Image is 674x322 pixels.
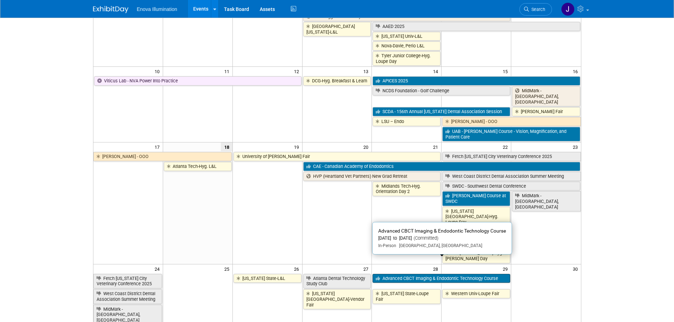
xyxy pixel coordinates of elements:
[572,264,581,273] span: 30
[529,7,545,12] span: Search
[442,191,510,206] a: [PERSON_NAME] Course at SWDC
[512,191,581,211] a: MidMark - [GEOGRAPHIC_DATA], [GEOGRAPHIC_DATA]
[502,142,511,151] span: 22
[373,86,510,95] a: NCDS Foundation - Golf Challenge
[154,142,163,151] span: 17
[93,274,162,288] a: Fetch [US_STATE] City Veterinary Conference 2025
[293,142,302,151] span: 19
[373,76,580,86] a: APICES 2025
[221,142,232,151] span: 18
[234,274,301,283] a: [US_STATE] State-L&L
[373,289,440,304] a: [US_STATE] State-Loupe Fair
[93,289,162,304] a: West Coast District Dental Association Summer Meeting
[432,264,441,273] span: 28
[432,67,441,76] span: 14
[442,172,581,181] a: West Coast District Dental Association Summer Meeting
[93,6,128,13] img: ExhibitDay
[363,142,371,151] span: 20
[154,264,163,273] span: 24
[512,86,580,106] a: MidMark - [GEOGRAPHIC_DATA], [GEOGRAPHIC_DATA]
[373,32,440,41] a: [US_STATE] Univ-L&L
[373,22,580,31] a: AAED 2025
[442,289,510,298] a: Western Univ-Loupe Fair
[373,182,440,196] a: Midlands Tech-Hyg. Orientation Day 2
[137,6,177,12] span: Enova Illumination
[502,264,511,273] span: 29
[303,289,371,309] a: [US_STATE][GEOGRAPHIC_DATA]-Vendor Fair
[442,117,581,126] a: [PERSON_NAME] - OOO
[293,264,302,273] span: 26
[224,264,232,273] span: 25
[303,162,580,171] a: CAE - Canadian Academy of Endodontics
[572,67,581,76] span: 16
[363,264,371,273] span: 27
[373,274,510,283] a: Advanced CBCT Imaging & Endodontic Technology Course
[442,127,580,141] a: UAB - [PERSON_NAME] Course - Vision, Magnification, and Patient Care
[432,142,441,151] span: 21
[234,152,441,161] a: University of [PERSON_NAME] Fair
[412,235,438,241] span: (Committed)
[512,107,580,116] a: [PERSON_NAME] Fair
[224,67,232,76] span: 11
[363,67,371,76] span: 13
[154,67,163,76] span: 10
[561,2,575,16] img: Joe Werner
[442,152,581,161] a: Fetch [US_STATE] City Veterinary Conference 2025
[303,274,371,288] a: Atlanta Dental Technology Study Club
[396,243,482,248] span: [GEOGRAPHIC_DATA], [GEOGRAPHIC_DATA]
[293,67,302,76] span: 12
[303,22,371,36] a: [GEOGRAPHIC_DATA][US_STATE]-L&L
[378,235,506,241] div: [DATE] to [DATE]
[373,117,440,126] a: LSU – Endo
[572,142,581,151] span: 23
[378,228,506,234] span: Advanced CBCT Imaging & Endodontic Technology Course
[164,162,232,171] a: Atlanta Tech-Hyg. L&L
[519,3,552,16] a: Search
[502,67,511,76] span: 15
[378,243,396,248] span: In-Person
[303,76,371,86] a: DCG-Hyg. Breakfast & Learn
[373,51,440,66] a: Tyler Junior College-Hyg. Loupe Day
[303,172,441,181] a: HVP (Heartland Vet Partners) New Grad Retreat
[442,182,580,191] a: SWDC - Southwest Dental Conference
[373,107,510,116] a: SCDA - 156th Annual [US_STATE] Dental Association Session
[373,41,440,51] a: Nova-Davie, Perio L&L
[442,207,510,227] a: [US_STATE][GEOGRAPHIC_DATA]-Hyg. Loupe Day
[94,76,301,86] a: Viticus Lab - NVA Power Into Practice
[93,152,232,161] a: [PERSON_NAME] - OOO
